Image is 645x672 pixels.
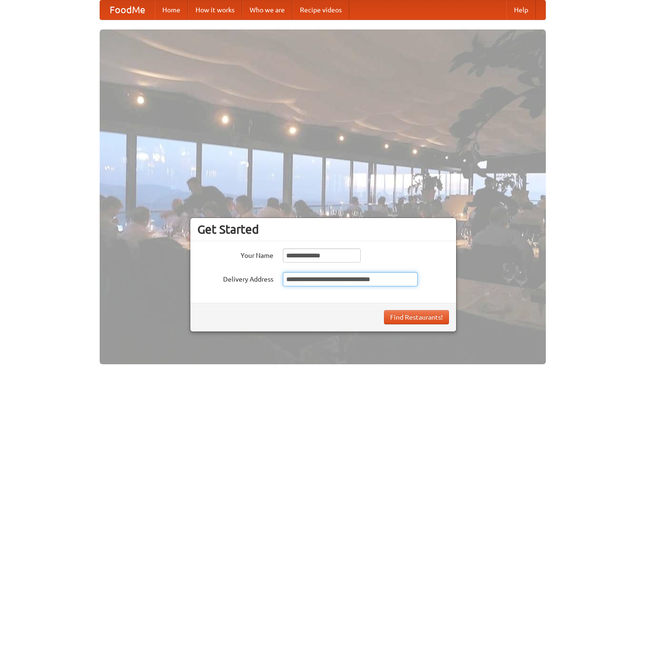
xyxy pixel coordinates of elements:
a: FoodMe [100,0,155,19]
h3: Get Started [197,222,449,237]
a: Recipe videos [292,0,349,19]
a: Who we are [242,0,292,19]
a: Home [155,0,188,19]
a: Help [506,0,536,19]
label: Delivery Address [197,272,273,284]
a: How it works [188,0,242,19]
label: Your Name [197,248,273,260]
button: Find Restaurants! [384,310,449,324]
